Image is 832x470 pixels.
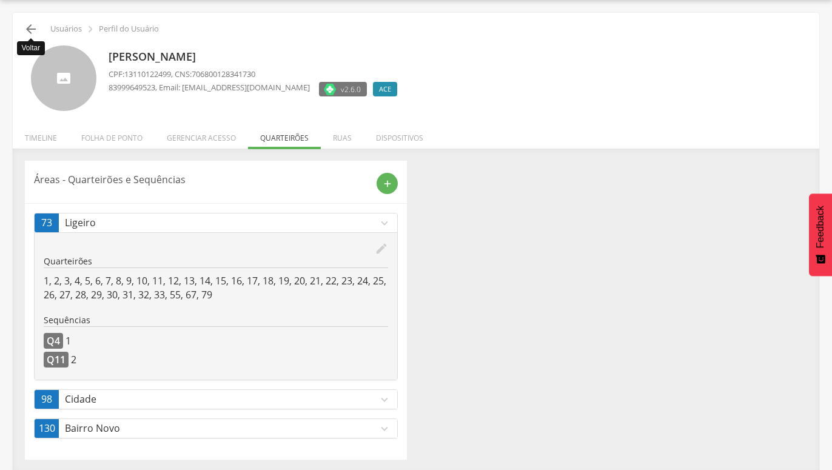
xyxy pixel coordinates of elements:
button: Feedback - Mostrar pesquisa [809,193,832,276]
span: v2.6.0 [341,83,361,95]
span: ACE [379,84,391,94]
div: Voltar [17,41,45,55]
p: 2 [71,353,76,367]
span: 13110122499 [124,69,171,79]
li: Gerenciar acesso [155,121,248,149]
p: Áreas - Quarteirões e Sequências [34,173,367,187]
p: [PERSON_NAME] [109,49,403,65]
p: Bairro Novo [65,421,378,435]
a: 98Cidadeexpand_more [35,390,397,409]
span: 83999649523 [109,82,155,93]
i: add [382,178,393,189]
p: 1 [65,334,71,348]
p: Usuários [50,24,82,34]
i:  [84,22,97,36]
span: 130 [39,421,55,435]
p: , Email: [EMAIL_ADDRESS][DOMAIN_NAME] [109,82,310,93]
p: Quarteirões [44,255,388,267]
p: Cidade [65,392,378,406]
p: Ligeiro [65,216,378,230]
span: 706800128341730 [192,69,255,79]
i: expand_more [378,393,391,406]
span: 98 [41,392,52,406]
p: Q11 [44,352,69,368]
i: expand_more [378,422,391,435]
i:  [24,22,38,36]
a: 130Bairro Novoexpand_more [35,419,397,438]
p: CPF: , CNS: [109,69,403,80]
span: 73 [41,216,52,230]
li: Ruas [321,121,364,149]
li: Dispositivos [364,121,435,149]
p: Q4 [44,333,63,349]
p: Sequências [44,314,388,326]
i: expand_more [378,217,391,230]
a: 73Ligeiroexpand_more [35,213,397,232]
p: 1, 2, 3, 4, 5, 6, 7, 8, 9, 10, 11, 12, 13, 14, 15, 16, 17, 18, 19, 20, 21, 22, 23, 24, 25, 26, 27... [44,274,388,302]
span: Feedback [815,206,826,248]
li: Folha de ponto [69,121,155,149]
i: edit [375,242,388,255]
p: Perfil do Usuário [99,24,159,34]
li: Timeline [13,121,69,149]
